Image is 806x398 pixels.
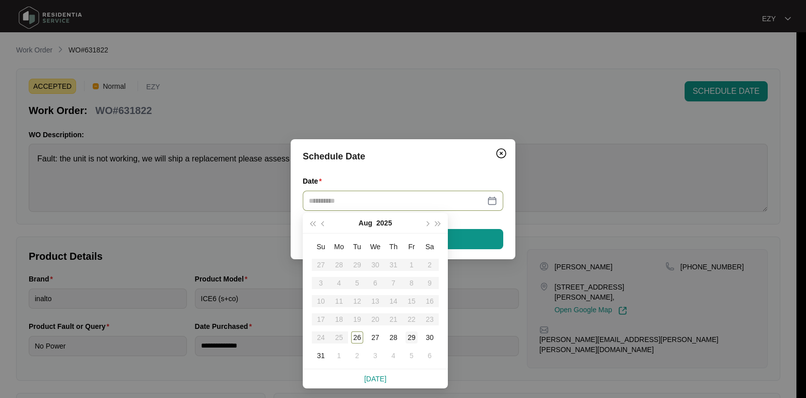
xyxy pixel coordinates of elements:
td: 2025-08-27 [366,328,384,347]
button: Close [493,145,509,161]
div: 26 [351,331,363,344]
div: 2 [351,350,363,362]
td: 2025-09-04 [384,347,402,365]
td: 2025-08-30 [421,328,439,347]
div: 30 [424,331,436,344]
td: 2025-08-29 [402,328,421,347]
div: Schedule Date [303,149,503,163]
div: 1 [333,350,345,362]
button: Aug [359,213,372,233]
th: Tu [348,238,366,256]
th: Mo [330,238,348,256]
td: 2025-09-05 [402,347,421,365]
div: 27 [369,331,381,344]
td: 2025-08-26 [348,328,366,347]
div: 3 [369,350,381,362]
th: Su [312,238,330,256]
div: 31 [315,350,327,362]
th: Sa [421,238,439,256]
th: We [366,238,384,256]
th: Fr [402,238,421,256]
div: 28 [387,331,399,344]
div: 5 [406,350,418,362]
td: 2025-09-06 [421,347,439,365]
td: 2025-09-01 [330,347,348,365]
td: 2025-09-03 [366,347,384,365]
label: Date [303,176,326,186]
td: 2025-08-28 [384,328,402,347]
td: 2025-09-02 [348,347,366,365]
div: 29 [406,331,418,344]
div: 6 [424,350,436,362]
th: Th [384,238,402,256]
img: closeCircle [495,147,507,159]
button: 2025 [376,213,392,233]
div: 4 [387,350,399,362]
td: 2025-08-31 [312,347,330,365]
input: Date [309,195,485,206]
a: [DATE] [364,375,386,383]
